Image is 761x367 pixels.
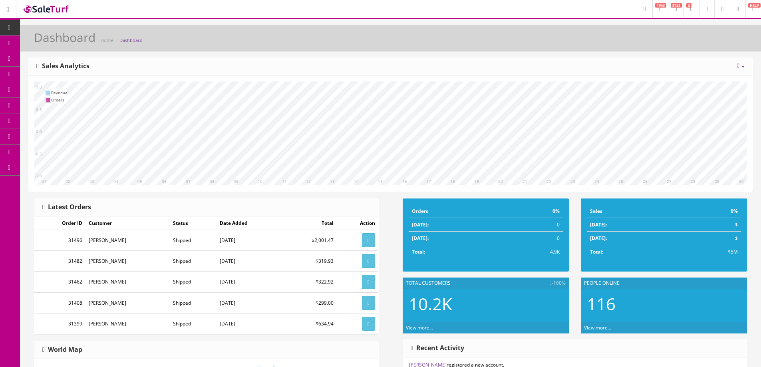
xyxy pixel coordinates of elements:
td: $299.00 [282,292,337,313]
td: Date Added [217,216,282,230]
td: 31496 [34,230,85,251]
td: Shipped [170,251,217,272]
td: [DATE] [217,251,282,272]
td: Shipped [170,230,217,251]
td: Revenue [51,89,68,96]
td: [PERSON_NAME] [85,272,170,292]
td: 0% [500,204,563,218]
img: SaleTurf [22,4,70,14]
td: $5M [677,245,741,259]
td: $319.93 [282,251,337,272]
td: 0 [500,232,563,245]
td: Action [337,216,378,230]
a: View more... [584,324,611,331]
td: $634.94 [282,313,337,334]
td: 31462 [34,272,85,292]
strong: [DATE]: [590,221,607,228]
strong: Total: [590,248,603,255]
strong: [DATE]: [412,221,429,228]
td: [PERSON_NAME] [85,292,170,313]
td: 31408 [34,292,85,313]
td: Shipped [170,272,217,292]
strong: Total: [412,248,425,255]
td: Shipped [170,313,217,334]
td: Status [170,216,217,230]
td: 0% [677,204,741,218]
h3: Latest Orders [42,204,91,211]
td: [DATE] [217,272,282,292]
td: 4.9K [500,245,563,259]
td: Total [282,216,337,230]
td: Orders [409,204,500,218]
td: $ [677,232,741,245]
a: Dashboard [119,37,143,43]
h2: 10.2K [409,295,563,313]
h3: Recent Activity [411,345,465,352]
a: Home [101,37,113,43]
td: Customer [85,216,170,230]
span: 8724 [671,3,682,8]
h2: 116 [587,295,741,313]
div: People Online [581,278,747,289]
span: HELP [748,3,761,8]
strong: [DATE]: [412,235,429,242]
td: 31482 [34,251,85,272]
td: 31399 [34,313,85,334]
td: [DATE] [217,230,282,251]
span: -100% [550,280,565,287]
h3: Sales Analytics [36,63,89,70]
strong: [DATE]: [590,235,607,242]
h1: Dashboard [34,31,95,44]
td: [PERSON_NAME] [85,230,170,251]
td: $2,001.47 [282,230,337,251]
td: $ [677,218,741,232]
td: 0 [500,218,563,232]
a: View more... [406,324,433,331]
td: Sales [587,204,677,218]
td: Order ID [34,216,85,230]
div: Total Customers [403,278,569,289]
span: 3 [686,3,691,8]
td: [PERSON_NAME] [85,313,170,334]
td: Shipped [170,292,217,313]
td: [DATE] [217,292,282,313]
span: 1943 [655,3,666,8]
td: [PERSON_NAME] [85,251,170,272]
td: Orders [51,96,68,103]
td: [DATE] [217,313,282,334]
td: $322.92 [282,272,337,292]
h3: World Map [42,346,82,353]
